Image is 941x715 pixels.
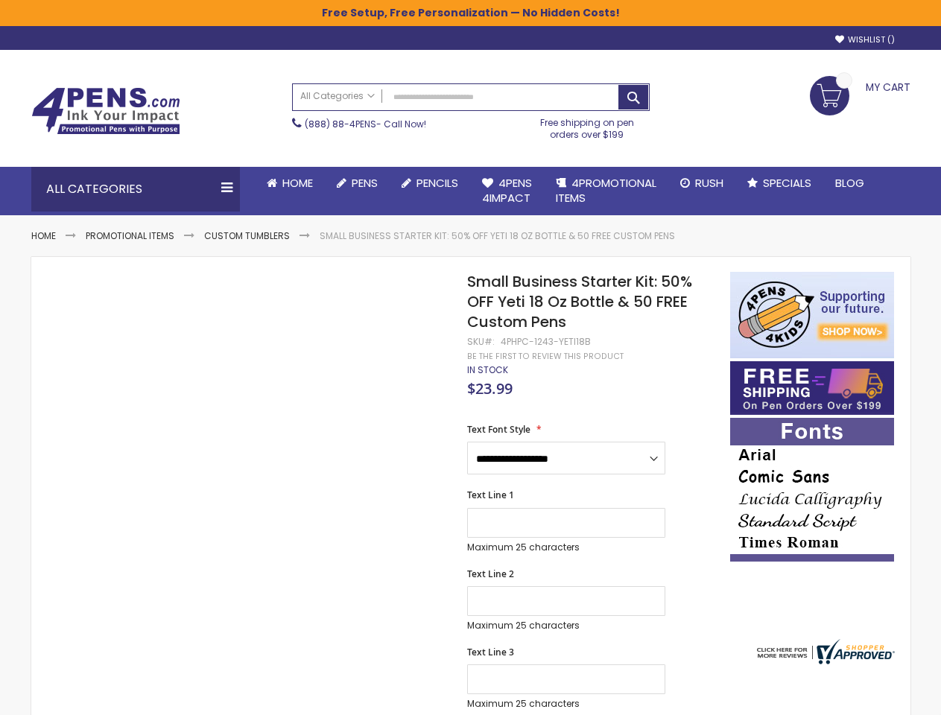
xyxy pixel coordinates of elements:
img: 4pens.com widget logo [753,639,895,664]
a: 4Pens4impact [470,167,544,215]
a: Promotional Items [86,229,174,242]
span: Text Line 1 [467,489,514,501]
img: 4pens 4 kids [730,272,894,358]
li: Small Business Starter Kit: 50% OFF Yeti 18 Oz Bottle & 50 FREE Custom Pens [320,230,675,242]
a: Rush [668,167,735,200]
span: Text Line 3 [467,646,514,658]
a: Pens [325,167,390,200]
div: All Categories [31,167,240,212]
div: Availability [467,364,508,376]
a: Pencils [390,167,470,200]
div: 4PHPC-1243-YETI18B [501,336,591,348]
a: Wishlist [835,34,895,45]
p: Maximum 25 characters [467,541,665,553]
span: Pencils [416,175,458,191]
span: $23.99 [467,378,513,398]
span: 4Pens 4impact [482,175,532,206]
span: Text Font Style [467,423,530,436]
a: 4pens.com certificate URL [753,655,895,667]
a: Home [31,229,56,242]
span: - Call Now! [305,118,426,130]
a: (888) 88-4PENS [305,118,376,130]
span: Specials [763,175,811,191]
span: In stock [467,363,508,376]
a: Custom Tumblers [204,229,290,242]
span: All Categories [300,90,375,102]
a: Home [255,167,325,200]
p: Maximum 25 characters [467,620,665,632]
a: All Categories [293,84,382,109]
a: Blog [823,167,876,200]
span: Rush [695,175,723,191]
img: font-personalization-examples [730,418,894,562]
a: Be the first to review this product [467,351,624,362]
span: 4PROMOTIONAL ITEMS [556,175,656,206]
a: 4PROMOTIONALITEMS [544,167,668,215]
span: Blog [835,175,864,191]
span: Text Line 2 [467,568,514,580]
img: 4Pens Custom Pens and Promotional Products [31,87,180,135]
span: Home [282,175,313,191]
p: Maximum 25 characters [467,698,665,710]
img: Free shipping on orders over $199 [730,361,894,415]
span: Small Business Starter Kit: 50% OFF Yeti 18 Oz Bottle & 50 FREE Custom Pens [467,271,692,332]
a: Specials [735,167,823,200]
strong: SKU [467,335,495,348]
span: Pens [352,175,378,191]
div: Free shipping on pen orders over $199 [525,111,650,141]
